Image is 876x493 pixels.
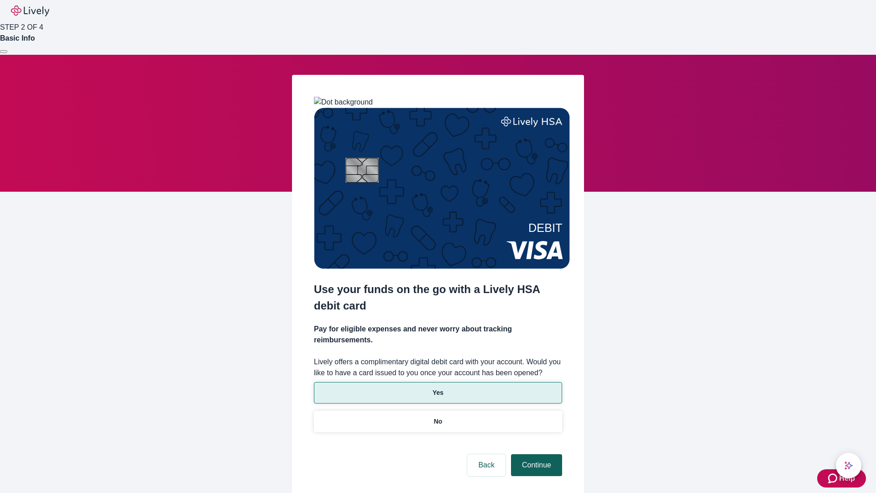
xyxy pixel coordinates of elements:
button: Zendesk support iconHelp [817,469,866,488]
p: No [434,417,443,426]
label: Lively offers a complimentary digital debit card with your account. Would you like to have a card... [314,357,562,378]
img: Debit card [314,108,570,269]
button: chat [836,453,861,478]
button: Yes [314,382,562,404]
p: Yes [433,388,443,398]
button: Back [467,454,506,476]
svg: Zendesk support icon [828,473,839,484]
img: Lively [11,5,49,16]
button: No [314,411,562,432]
h4: Pay for eligible expenses and never worry about tracking reimbursements. [314,324,562,346]
button: Continue [511,454,562,476]
img: Dot background [314,97,373,108]
svg: Lively AI Assistant [844,461,853,470]
h2: Use your funds on the go with a Lively HSA debit card [314,281,562,314]
span: Help [839,473,855,484]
